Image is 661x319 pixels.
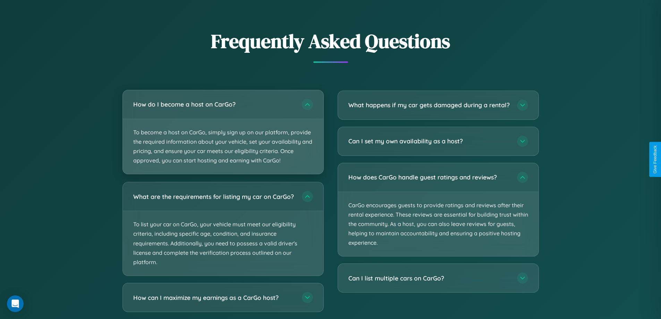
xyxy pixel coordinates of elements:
[123,119,323,174] p: To become a host on CarGo, simply sign up on our platform, provide the required information about...
[348,173,510,182] h3: How does CarGo handle guest ratings and reviews?
[348,101,510,109] h3: What happens if my car gets damaged during a rental?
[7,295,24,312] div: Open Intercom Messenger
[133,100,295,109] h3: How do I become a host on CarGo?
[338,192,539,257] p: CarGo encourages guests to provide ratings and reviews after their rental experience. These revie...
[653,145,658,174] div: Give Feedback
[348,274,510,283] h3: Can I list multiple cars on CarGo?
[122,28,539,54] h2: Frequently Asked Questions
[133,192,295,201] h3: What are the requirements for listing my car on CarGo?
[123,211,323,276] p: To list your car on CarGo, your vehicle must meet our eligibility criteria, including specific ag...
[348,137,510,145] h3: Can I set my own availability as a host?
[133,293,295,302] h3: How can I maximize my earnings as a CarGo host?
